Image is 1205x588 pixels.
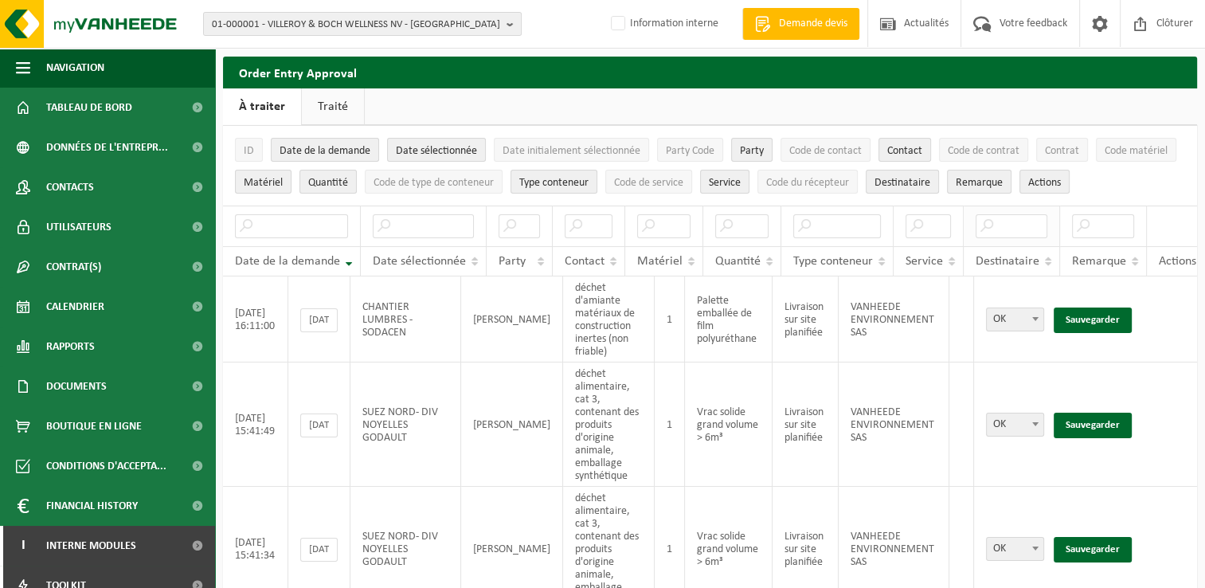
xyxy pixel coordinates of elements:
span: Date de la demande [235,255,340,268]
a: Demande devis [742,8,859,40]
td: [PERSON_NAME] [461,276,563,363]
td: Livraison sur site planifiée [773,276,839,363]
span: ID [244,145,254,157]
span: Conditions d'accepta... [46,446,166,486]
button: IDID: Activate to sort [235,138,263,162]
span: Calendrier [46,287,104,327]
span: OK [987,414,1043,436]
span: Date sélectionnée [396,145,477,157]
a: Sauvegarder [1054,537,1132,563]
span: Destinataire [976,255,1039,268]
span: Tableau de bord [46,88,132,127]
td: VANHEEDE ENVIRONNEMENT SAS [839,276,949,363]
button: ContratContrat: Activate to sort [1036,138,1088,162]
span: Contrat [1045,145,1079,157]
td: déchet alimentaire, cat 3, contenant des produits d'origine animale, emballage synthétique [563,363,655,487]
button: Code de serviceCode de service: Activate to sort [605,170,692,194]
span: Code de type de conteneur [374,177,494,189]
span: Navigation [46,48,104,88]
button: Party CodeParty Code: Activate to sort [657,138,723,162]
span: Matériel [637,255,683,268]
span: Contact [565,255,604,268]
td: [DATE] 16:11:00 [223,276,288,363]
button: Code de contratCode de contrat: Activate to sort [939,138,1028,162]
td: VANHEEDE ENVIRONNEMENT SAS [839,363,949,487]
span: Code de service [614,177,683,189]
td: [PERSON_NAME] [461,363,563,487]
button: MatérielMatériel: Activate to sort [235,170,291,194]
button: Code de type de conteneurCode de type de conteneur: Activate to sort [365,170,503,194]
span: Quantité [715,255,761,268]
td: CHANTIER LUMBRES - SODACEN [350,276,461,363]
span: Service [906,255,943,268]
span: Type conteneur [793,255,873,268]
a: Sauvegarder [1054,308,1132,333]
span: Code de contact [789,145,862,157]
td: 1 [655,276,685,363]
span: Date de la demande [280,145,370,157]
td: Livraison sur site planifiée [773,363,839,487]
span: Destinataire [874,177,930,189]
button: QuantitéQuantité: Activate to sort [299,170,357,194]
span: Financial History [46,486,138,526]
td: Vrac solide grand volume > 6m³ [685,363,773,487]
span: Utilisateurs [46,207,112,247]
span: Rapports [46,327,95,367]
span: OK [987,308,1043,331]
span: Date sélectionnée [373,255,466,268]
button: DestinataireDestinataire : Activate to sort [866,170,939,194]
span: Remarque [956,177,1003,189]
button: PartyParty: Activate to sort [731,138,773,162]
span: Code du récepteur [766,177,849,189]
span: Interne modules [46,526,136,566]
button: Date initialement sélectionnéeDate initialement sélectionnée: Activate to sort [494,138,649,162]
a: À traiter [223,88,301,125]
button: Actions [1019,170,1070,194]
button: Type conteneurType conteneur: Activate to sort [511,170,597,194]
span: Party Code [666,145,714,157]
span: Date initialement sélectionnée [503,145,640,157]
span: Service [709,177,741,189]
span: Actions [1028,177,1061,189]
span: OK [987,538,1043,560]
button: ContactContact: Activate to sort [878,138,931,162]
td: déchet d'amiante matériaux de construction inertes (non friable) [563,276,655,363]
td: 1 [655,363,685,487]
span: Demande devis [775,16,851,32]
span: Contact [887,145,922,157]
span: Contacts [46,167,94,207]
span: Party [499,255,526,268]
span: Code matériel [1105,145,1168,157]
span: Données de l'entrepr... [46,127,168,167]
td: Palette emballée de film polyuréthane [685,276,773,363]
button: Code matérielCode matériel: Activate to sort [1096,138,1176,162]
td: SUEZ NORD- DIV NOYELLES GODAULT [350,363,461,487]
span: Type conteneur [519,177,589,189]
button: Code du récepteurCode du récepteur: Activate to sort [757,170,858,194]
span: Documents [46,367,107,406]
button: ServiceService: Activate to sort [700,170,749,194]
label: Information interne [608,12,718,36]
span: I [16,526,30,566]
span: Quantité [308,177,348,189]
span: 01-000001 - VILLEROY & BOCH WELLNESS NV - [GEOGRAPHIC_DATA] [212,13,500,37]
a: Sauvegarder [1054,413,1132,438]
span: Boutique en ligne [46,406,142,446]
button: Date sélectionnéeDate sélectionnée: Activate to sort [387,138,486,162]
h2: Order Entry Approval [223,57,1197,88]
td: [DATE] 15:41:49 [223,363,288,487]
button: Code de contactCode de contact: Activate to sort [781,138,870,162]
span: Matériel [244,177,283,189]
a: Traité [302,88,364,125]
span: Actions [1159,255,1196,268]
span: OK [986,308,1044,331]
span: Code de contrat [948,145,1019,157]
button: 01-000001 - VILLEROY & BOCH WELLNESS NV - [GEOGRAPHIC_DATA] [203,12,522,36]
button: RemarqueRemarque: Activate to sort [947,170,1011,194]
span: Remarque [1072,255,1126,268]
span: Party [740,145,764,157]
button: Date de la demandeDate de la demande: Activate to remove sorting [271,138,379,162]
span: Contrat(s) [46,247,101,287]
span: OK [986,537,1044,561]
span: OK [986,413,1044,437]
